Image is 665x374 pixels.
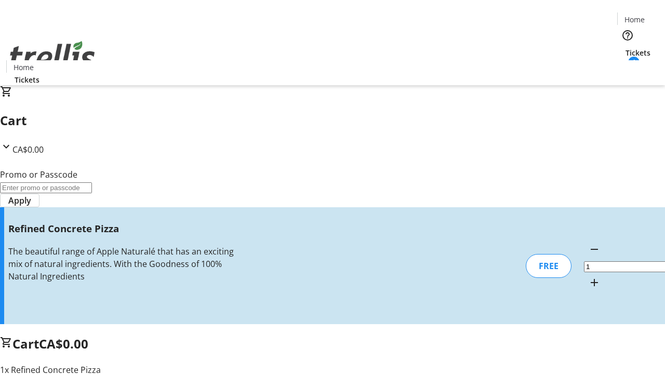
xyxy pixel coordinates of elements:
[12,144,44,155] span: CA$0.00
[624,14,645,25] span: Home
[6,74,48,85] a: Tickets
[15,74,39,85] span: Tickets
[14,62,34,73] span: Home
[617,58,638,79] button: Cart
[618,14,651,25] a: Home
[584,272,605,293] button: Increment by one
[7,62,40,73] a: Home
[8,194,31,207] span: Apply
[584,239,605,260] button: Decrement by one
[617,25,638,46] button: Help
[526,254,571,278] div: FREE
[8,245,235,283] div: The beautiful range of Apple Naturalé that has an exciting mix of natural ingredients. With the G...
[626,47,650,58] span: Tickets
[8,221,235,236] h3: Refined Concrete Pizza
[617,47,659,58] a: Tickets
[39,335,88,352] span: CA$0.00
[6,30,99,82] img: Orient E2E Organization 9N6DeoeNRN's Logo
